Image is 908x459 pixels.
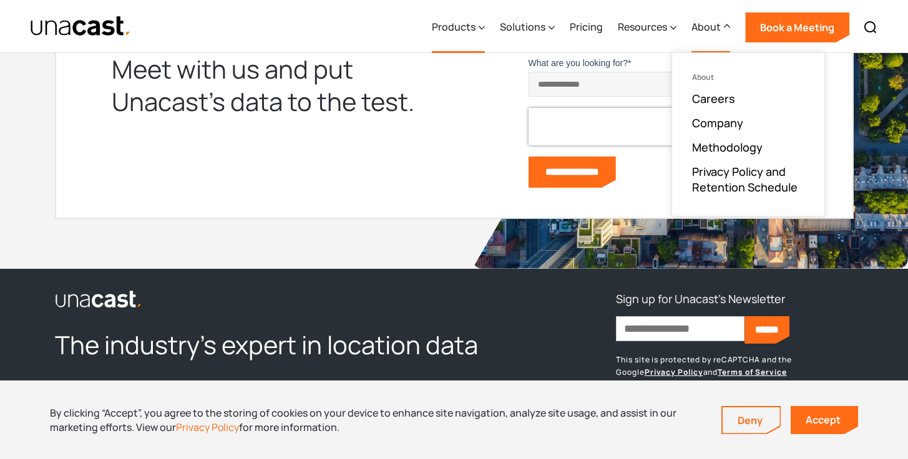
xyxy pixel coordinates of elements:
[112,53,436,118] div: Meet with us and put Unacast’s data to the test.
[692,73,804,82] div: About
[529,58,628,68] span: What are you looking for?
[692,115,743,130] a: Company
[432,19,476,34] div: Products
[30,16,132,37] a: home
[30,16,132,37] img: Unacast text logo
[616,354,853,379] p: This site is protected by reCAPTCHA and the Google and
[723,407,780,433] a: Deny
[671,52,825,216] nav: About
[745,12,849,42] a: Book a Meeting
[500,2,555,53] div: Solutions
[692,164,804,195] a: Privacy Policy and Retention Schedule
[618,2,676,53] div: Resources
[863,20,878,35] img: Search icon
[529,108,688,145] iframe: reCAPTCHA
[55,329,512,361] h2: The industry’s expert in location data
[718,367,786,377] a: Terms of Service
[645,367,703,377] a: Privacy Policy
[691,2,730,53] div: About
[50,406,703,434] div: By clicking “Accept”, you agree to the storing of cookies on your device to enhance site navigati...
[618,19,667,34] div: Resources
[176,420,239,434] a: Privacy Policy
[791,406,858,434] a: Accept
[692,140,763,155] a: Methodology
[570,2,603,53] a: Pricing
[55,289,512,309] a: link to the homepage
[55,290,142,309] img: Unacast logo
[500,19,545,34] div: Solutions
[616,289,785,309] h3: Sign up for Unacast's Newsletter
[691,19,721,34] div: About
[692,91,735,106] a: Careers
[432,2,485,53] div: Products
